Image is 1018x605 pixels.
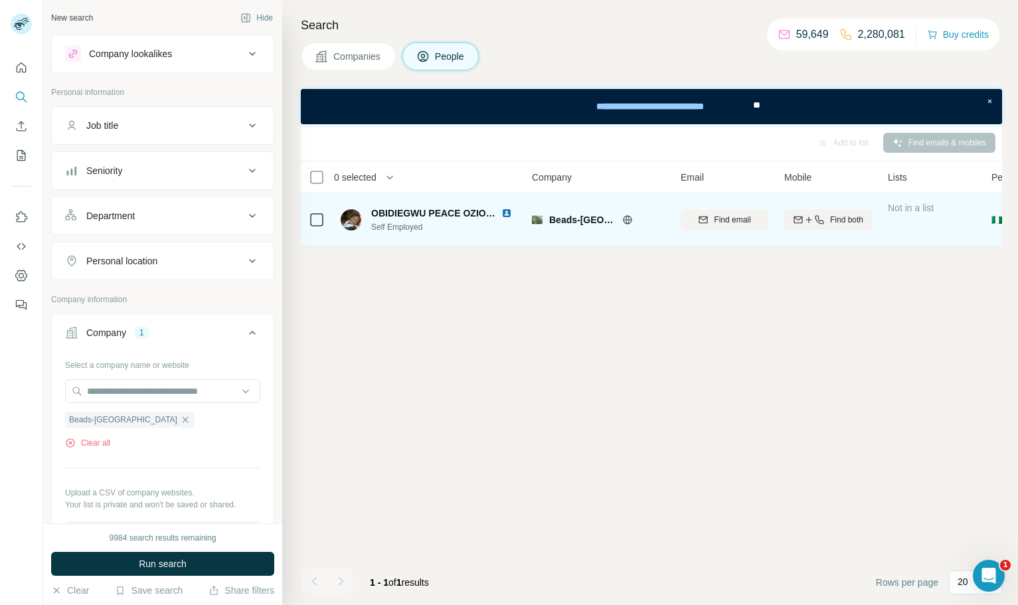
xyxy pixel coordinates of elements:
span: Mobile [784,171,811,184]
button: Personal location [52,245,274,277]
button: Find both [784,210,872,230]
p: Personal information [51,86,274,98]
span: 0 selected [334,171,377,184]
span: Beads-[GEOGRAPHIC_DATA] [549,213,616,226]
span: Find both [830,214,863,226]
h4: Search [301,16,1002,35]
span: Lists [888,171,907,184]
span: People [435,50,466,63]
div: New search [51,12,93,24]
button: Quick start [11,56,32,80]
button: Run search [51,552,274,576]
img: Logo of Beads-Bali [532,215,543,225]
iframe: Intercom live chat [973,560,1005,592]
span: Email [681,171,704,184]
div: Job title [86,119,118,132]
span: 1 [1000,560,1011,570]
button: Enrich CSV [11,114,32,138]
button: Find email [681,210,768,230]
button: Dashboard [11,264,32,288]
span: OBIDIEGWU PEACE OZIOMA [371,208,500,218]
img: Avatar [341,209,362,230]
div: Personal location [86,254,157,268]
div: Select a company name or website [65,354,260,371]
button: Save search [115,584,183,597]
p: 2,280,081 [858,27,905,43]
p: Your list is private and won't be saved or shared. [65,499,260,511]
span: 1 [396,577,402,588]
div: Seniority [86,164,122,177]
p: 59,649 [796,27,829,43]
button: Seniority [52,155,274,187]
button: Use Surfe API [11,234,32,258]
span: Companies [333,50,382,63]
button: Department [52,200,274,232]
p: Company information [51,294,274,305]
span: Company [532,171,572,184]
span: Not in a list [888,203,934,213]
button: Company1 [52,317,274,354]
div: 1 [134,327,149,339]
button: Hide [231,8,282,28]
button: Clear all [65,437,110,449]
div: Company [86,326,126,339]
span: of [388,577,396,588]
button: My lists [11,143,32,167]
button: Buy credits [927,25,989,44]
div: Department [86,209,135,222]
div: Company lookalikes [89,47,172,60]
button: Clear [51,584,89,597]
span: Run search [139,557,187,570]
span: Find email [714,214,750,226]
button: Upload a list of companies [65,521,260,545]
span: 1 - 1 [370,577,388,588]
button: Share filters [209,584,274,597]
span: Self Employed [371,221,517,233]
img: LinkedIn logo [501,208,512,218]
button: Company lookalikes [52,38,274,70]
p: Upload a CSV of company websites. [65,487,260,499]
span: 🇳🇬 [991,213,1003,226]
button: Job title [52,110,274,141]
iframe: Banner [301,89,1002,124]
div: 9984 search results remaining [110,532,216,544]
button: Use Surfe on LinkedIn [11,205,32,229]
button: Search [11,85,32,109]
span: Rows per page [876,576,938,589]
span: Beads-[GEOGRAPHIC_DATA] [69,414,177,426]
span: results [370,577,429,588]
button: Feedback [11,293,32,317]
p: 20 [958,575,968,588]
